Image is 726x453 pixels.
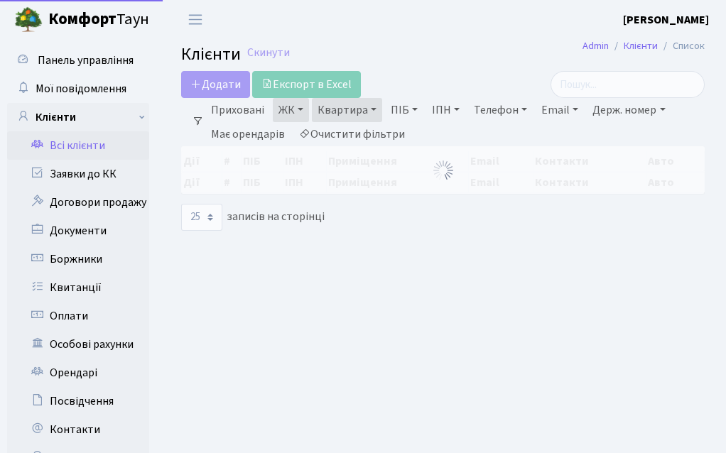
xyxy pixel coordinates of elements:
[7,188,149,217] a: Договори продажу
[7,387,149,415] a: Посвідчення
[468,98,533,122] a: Телефон
[536,98,584,122] a: Email
[551,71,705,98] input: Пошук...
[7,359,149,387] a: Орендарі
[583,38,609,53] a: Admin
[181,204,222,231] select: записів на сторінці
[7,302,149,330] a: Оплати
[273,98,309,122] a: ЖК
[7,217,149,245] a: Документи
[7,46,149,75] a: Панель управління
[38,53,134,68] span: Панель управління
[312,98,382,122] a: Квартира
[7,75,149,103] a: Мої повідомлення
[190,77,241,92] span: Додати
[7,273,149,302] a: Квитанції
[7,160,149,188] a: Заявки до КК
[7,415,149,444] a: Контакти
[181,42,241,67] span: Клієнти
[7,131,149,160] a: Всі клієнти
[658,38,705,54] li: Список
[7,103,149,131] a: Клієнти
[587,98,671,122] a: Держ. номер
[48,8,117,31] b: Комфорт
[205,122,291,146] a: Має орендарів
[14,6,43,34] img: logo.png
[293,122,411,146] a: Очистити фільтри
[178,8,213,31] button: Переключити навігацію
[252,71,361,98] a: Експорт в Excel
[181,204,325,231] label: записів на сторінці
[623,11,709,28] a: [PERSON_NAME]
[432,159,455,182] img: Обробка...
[205,98,270,122] a: Приховані
[48,8,149,32] span: Таун
[7,330,149,359] a: Особові рахунки
[181,71,250,98] a: Додати
[623,12,709,28] b: [PERSON_NAME]
[36,81,126,97] span: Мої повідомлення
[247,46,290,60] a: Скинути
[7,245,149,273] a: Боржники
[561,31,726,61] nav: breadcrumb
[624,38,658,53] a: Клієнти
[385,98,423,122] a: ПІБ
[426,98,465,122] a: ІПН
